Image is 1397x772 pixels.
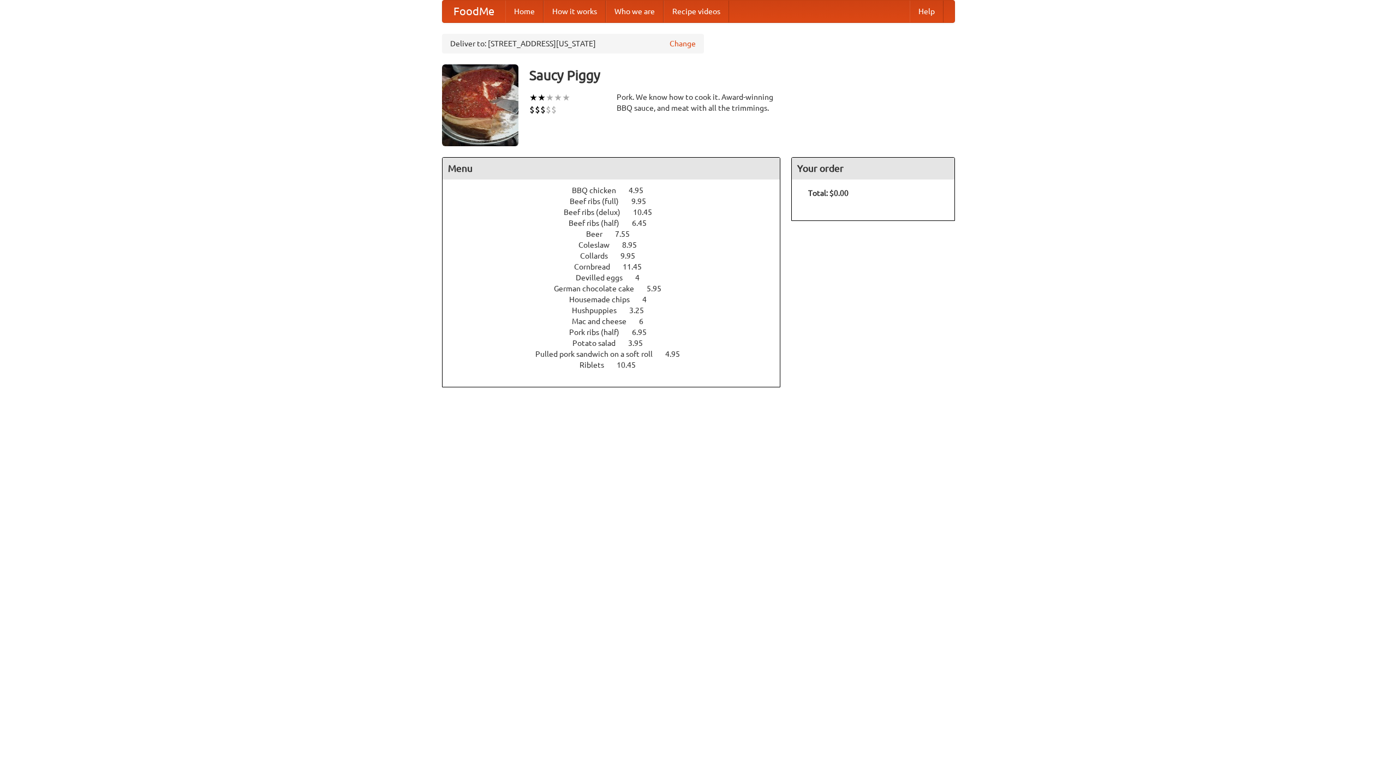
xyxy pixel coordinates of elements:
a: Recipe videos [664,1,729,22]
span: Pulled pork sandwich on a soft roll [535,350,664,358]
li: ★ [546,92,554,104]
span: 10.45 [633,208,663,217]
a: FoodMe [443,1,505,22]
span: 4 [642,295,658,304]
h3: Saucy Piggy [529,64,955,86]
a: Devilled eggs 4 [576,273,660,282]
li: $ [540,104,546,116]
a: Riblets 10.45 [580,361,656,369]
li: ★ [529,92,538,104]
b: Total: $0.00 [808,189,849,198]
a: Help [910,1,944,22]
span: Housemade chips [569,295,641,304]
span: BBQ chicken [572,186,627,195]
li: ★ [562,92,570,104]
a: Potato salad 3.95 [572,339,663,348]
a: Cornbread 11.45 [574,262,662,271]
div: Pork. We know how to cook it. Award-winning BBQ sauce, and meat with all the trimmings. [617,92,780,113]
span: Coleslaw [578,241,620,249]
span: Beer [586,230,613,238]
span: Pork ribs (half) [569,328,630,337]
li: $ [551,104,557,116]
a: Beef ribs (full) 9.95 [570,197,666,206]
a: Home [505,1,544,22]
span: 6.45 [632,219,658,228]
span: German chocolate cake [554,284,645,293]
a: Beef ribs (half) 6.45 [569,219,667,228]
span: 7.55 [615,230,641,238]
li: $ [535,104,540,116]
img: angular.jpg [442,64,518,146]
span: 6 [639,317,654,326]
a: How it works [544,1,606,22]
a: Beef ribs (delux) 10.45 [564,208,672,217]
span: 6.95 [632,328,658,337]
span: 3.25 [629,306,655,315]
h4: Menu [443,158,780,179]
li: $ [529,104,535,116]
div: Deliver to: [STREET_ADDRESS][US_STATE] [442,34,704,53]
span: 3.95 [628,339,654,348]
span: 11.45 [623,262,653,271]
span: Potato salad [572,339,626,348]
h4: Your order [792,158,954,179]
span: Mac and cheese [572,317,637,326]
span: 4.95 [665,350,691,358]
a: Pulled pork sandwich on a soft roll 4.95 [535,350,700,358]
span: 4 [635,273,650,282]
span: 5.95 [647,284,672,293]
a: Collards 9.95 [580,252,655,260]
li: ★ [538,92,546,104]
a: Housemade chips 4 [569,295,667,304]
span: Beef ribs (half) [569,219,630,228]
span: Hushpuppies [572,306,628,315]
span: 10.45 [617,361,647,369]
span: 9.95 [620,252,646,260]
a: Who we are [606,1,664,22]
a: German chocolate cake 5.95 [554,284,682,293]
a: Coleslaw 8.95 [578,241,657,249]
span: 9.95 [631,197,657,206]
span: Cornbread [574,262,621,271]
a: Hushpuppies 3.25 [572,306,664,315]
a: Change [670,38,696,49]
span: Beef ribs (full) [570,197,630,206]
span: Beef ribs (delux) [564,208,631,217]
span: Riblets [580,361,615,369]
a: Mac and cheese 6 [572,317,664,326]
span: Collards [580,252,619,260]
span: 4.95 [629,186,654,195]
li: ★ [554,92,562,104]
li: $ [546,104,551,116]
a: Beer 7.55 [586,230,650,238]
a: Pork ribs (half) 6.95 [569,328,667,337]
span: 8.95 [622,241,648,249]
span: Devilled eggs [576,273,634,282]
a: BBQ chicken 4.95 [572,186,664,195]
